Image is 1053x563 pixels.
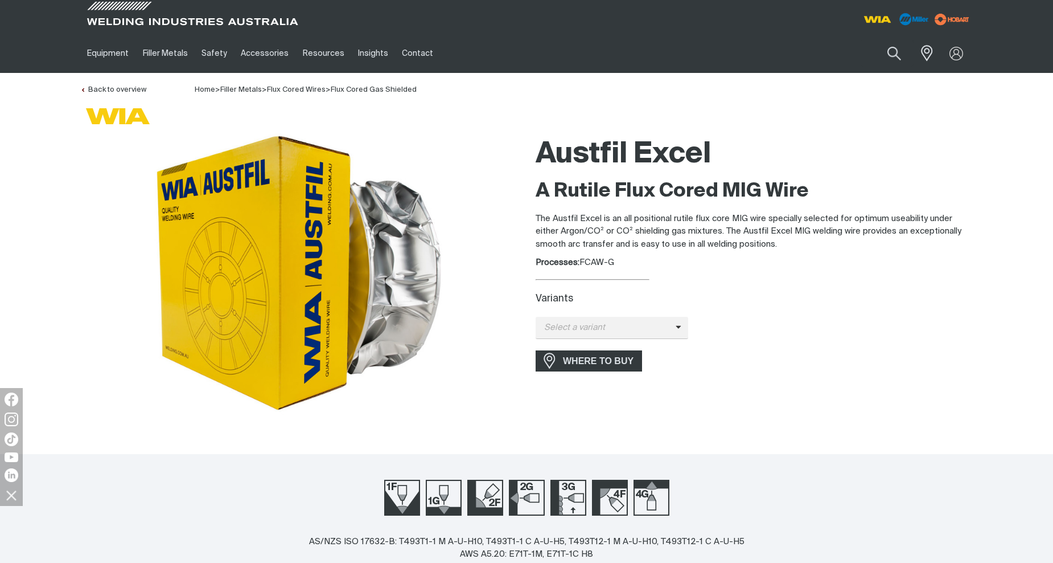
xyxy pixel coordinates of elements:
[195,34,234,73] a: Safety
[536,179,973,204] h2: A Rutile Flux Cored MIG Wire
[151,130,447,415] img: Austfil Excel
[80,34,750,73] nav: Main
[195,86,215,93] span: Home
[2,486,21,505] img: hide socials
[80,86,146,93] a: Back to overview of Flux Cored Gas Shielded
[215,86,220,93] span: >
[536,136,973,173] h1: Austfil Excel
[195,85,215,93] a: Home
[5,433,18,446] img: TikTok
[556,352,641,370] span: WHERE TO BUY
[326,86,331,93] span: >
[5,452,18,462] img: YouTube
[331,86,417,93] a: Flux Cored Gas Shielded
[931,11,973,28] img: miller
[536,256,973,270] div: FCAW-G
[592,480,628,516] img: Welding Position 4F
[395,34,440,73] a: Contact
[135,34,194,73] a: Filler Metals
[234,34,295,73] a: Accessories
[536,321,676,334] span: Select a variant
[536,350,642,372] a: WHERE TO BUY
[861,40,914,67] input: Product name or item number...
[426,480,462,516] img: Welding Position 1G
[351,34,395,73] a: Insights
[80,34,135,73] a: Equipment
[536,258,579,267] strong: Processes:
[220,86,262,93] a: Filler Metals
[5,413,18,426] img: Instagram
[634,480,669,516] img: Welding Position 4G
[467,480,503,516] img: Welding Position 2F
[550,480,586,516] img: Welding Position 3G Up
[296,34,351,73] a: Resources
[5,468,18,482] img: LinkedIn
[262,86,267,93] span: >
[509,480,545,516] img: Welding Position 2G
[384,480,420,516] img: Welding Position 1F
[536,213,973,251] p: The Austfil Excel is an all positional rutile flux core MIG wire specially selected for optimum u...
[536,294,573,304] label: Variants
[875,40,914,67] button: Search products
[267,86,326,93] a: Flux Cored Wires
[5,393,18,406] img: Facebook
